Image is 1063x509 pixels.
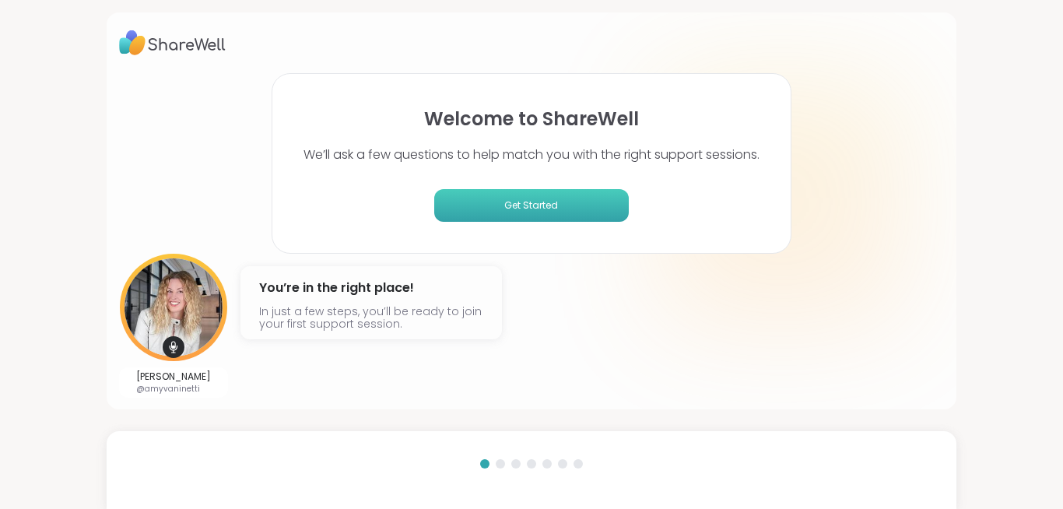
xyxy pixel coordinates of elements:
p: [PERSON_NAME] [136,370,211,383]
img: ShareWell Logo [119,25,226,61]
p: We’ll ask a few questions to help match you with the right support sessions. [303,146,760,164]
button: Get Started [434,189,629,222]
p: In just a few steps, you’ll be ready to join your first support session. [259,305,483,330]
img: mic icon [163,336,184,358]
img: User image [120,254,227,361]
span: Get Started [440,198,623,212]
h4: You’re in the right place! [259,276,483,300]
p: @amyvaninetti [136,383,211,395]
h1: Welcome to ShareWell [424,105,639,133]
